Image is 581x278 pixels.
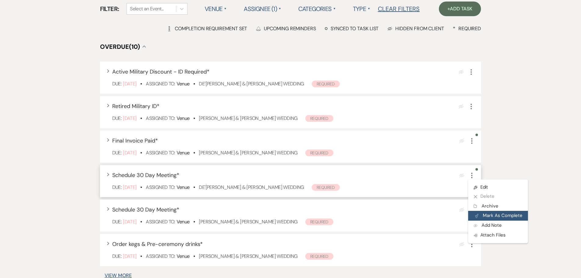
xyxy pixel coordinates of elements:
div: Upcoming Reminders [256,25,316,32]
button: Order kegs & Pre-ceremony drinks* [112,241,203,247]
span: Due: [112,150,121,156]
a: [PERSON_NAME] & [PERSON_NAME] Wedding [199,253,297,259]
button: Archive [468,201,528,211]
span: Assigned To: [146,253,175,259]
button: Add Note [468,221,528,230]
b: • [193,253,195,259]
button: View More [105,273,132,278]
span: Assigned To: [146,81,175,87]
span: Schedule 30 Day Meeting * [112,206,179,213]
button: Active Military Discount - ID Required* [112,69,210,74]
b: • [193,81,195,87]
div: Completion Requirement Set [167,25,247,32]
span: Assigned To: [146,115,175,121]
div: Select an Event... [130,5,163,13]
a: De'[PERSON_NAME] & [PERSON_NAME] Wedding [199,81,304,87]
span: [DATE] [123,184,136,190]
span: Due: [112,253,121,259]
span: Required [312,81,340,87]
span: Venue [177,218,190,225]
span: Attach Files [474,232,506,238]
span: Venue [177,81,190,87]
span: Required [305,150,333,156]
span: Filter: [100,4,119,13]
span: ▲ [279,6,281,11]
a: [PERSON_NAME] & [PERSON_NAME] Wedding [199,150,297,156]
span: Due: [112,115,121,121]
span: Overdue (10) [100,43,140,51]
a: [PERSON_NAME] & [PERSON_NAME] Wedding [199,218,297,225]
button: Retired Military ID* [112,103,160,109]
span: [DATE] [123,253,136,259]
b: • [140,184,142,190]
span: Venue [177,253,190,259]
button: Schedule 30 Day Meeting* [112,207,179,212]
button: Final Invoice Paid* [112,138,158,143]
span: Retired Military ID * [112,103,160,110]
span: Order kegs & Pre-ceremony drinks * [112,240,203,248]
span: ▲ [368,6,370,11]
b: • [140,81,142,87]
b: • [193,218,195,225]
b: • [140,115,142,121]
b: • [193,150,195,156]
button: Delete [468,192,528,201]
span: ▲ [224,6,227,11]
span: Venue [177,115,190,121]
b: • [140,253,142,259]
button: Overdue(10) [100,44,146,50]
a: [PERSON_NAME] & [PERSON_NAME] Wedding [199,115,297,121]
span: [DATE] [123,218,136,225]
span: Required [305,218,333,225]
span: Venue [177,150,190,156]
button: Schedule 30 Day Meeting* [112,172,179,178]
span: [DATE] [123,115,136,121]
span: Active Military Discount - ID Required * [112,68,210,75]
span: Assigned To: [146,184,175,190]
a: De'[PERSON_NAME] & [PERSON_NAME] Wedding [199,184,304,190]
span: Venue [177,184,190,190]
span: Add Task [450,5,472,12]
b: • [193,115,195,121]
span: Schedule 30 Day Meeting * [112,171,179,179]
span: Assigned To: [146,218,175,225]
label: Venue [205,3,227,14]
span: Final Invoice Paid * [112,137,158,144]
b: • [193,184,195,190]
label: Assignee (1) [244,3,281,14]
button: Attach Files [468,230,528,240]
span: Due: [112,81,121,87]
span: Required [305,115,333,122]
label: Type [353,3,370,14]
span: Required [305,253,333,260]
span: ▲ [333,6,336,11]
button: Clear Filters [378,6,420,12]
a: Edit [468,182,528,192]
span: Due: [112,218,121,225]
span: Due: [112,184,121,190]
div: Required [453,25,481,32]
div: Synced to task list [325,25,378,32]
span: Required [312,184,340,191]
button: Mark As Complete [468,211,528,221]
b: • [140,218,142,225]
span: [DATE] [123,81,136,87]
span: Assigned To: [146,150,175,156]
b: • [140,150,142,156]
div: Hidden from Client [387,25,444,32]
span: [DATE] [123,150,136,156]
a: +Add Task [439,2,481,16]
label: Categories [298,3,336,14]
